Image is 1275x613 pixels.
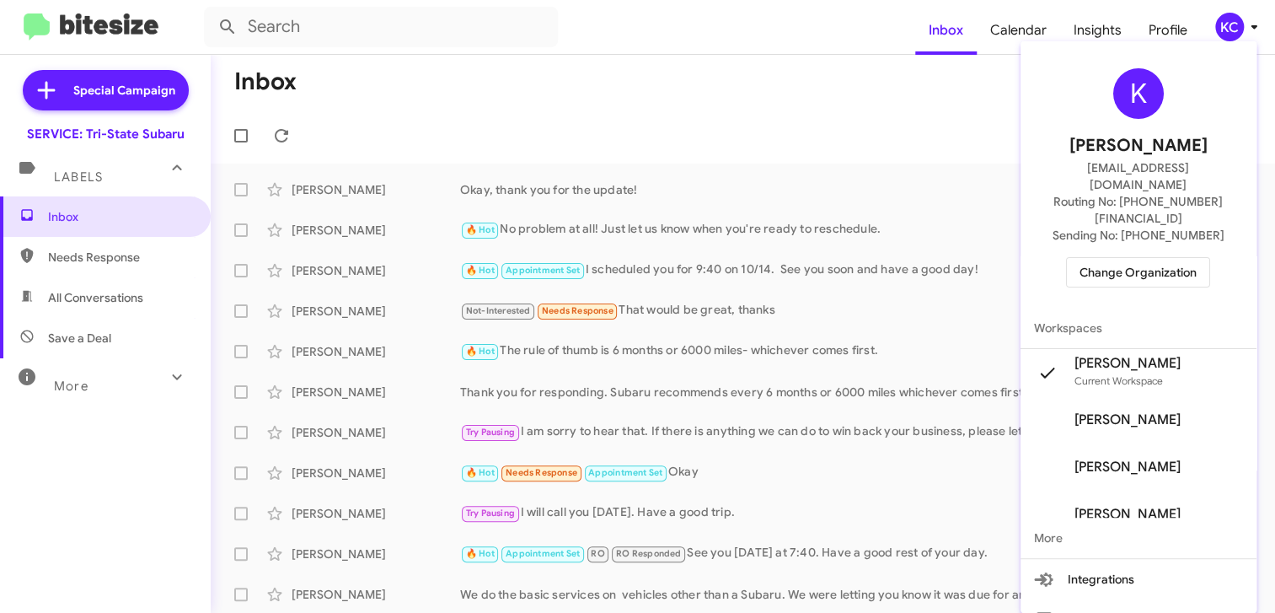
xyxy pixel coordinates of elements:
[1074,374,1163,387] span: Current Workspace
[1041,159,1236,193] span: [EMAIL_ADDRESS][DOMAIN_NAME]
[1066,257,1210,288] button: Change Organization
[1053,227,1224,244] span: Sending No: [PHONE_NUMBER]
[1079,258,1197,287] span: Change Organization
[1074,411,1181,428] span: [PERSON_NAME]
[1074,459,1181,476] span: [PERSON_NAME]
[1113,68,1164,119] div: K
[1041,193,1236,227] span: Routing No: [PHONE_NUMBER][FINANCIAL_ID]
[1074,355,1181,372] span: [PERSON_NAME]
[1069,132,1208,159] span: [PERSON_NAME]
[1021,308,1256,348] span: Workspaces
[1021,559,1256,600] button: Integrations
[1021,518,1256,558] span: More
[1074,506,1181,523] span: [PERSON_NAME]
